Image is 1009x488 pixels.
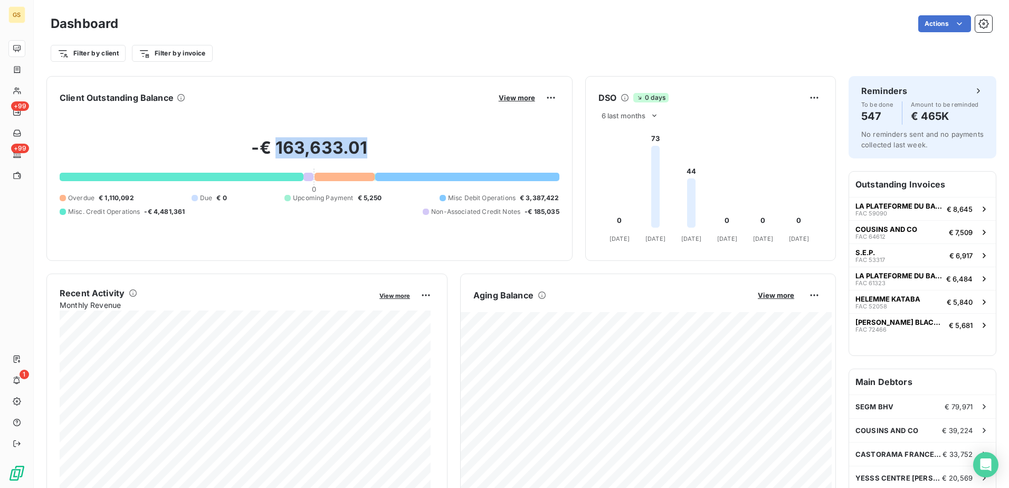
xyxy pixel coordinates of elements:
[68,207,140,217] span: Misc. Credit Operations
[849,197,996,220] button: LA PLATEFORME DU BATIMENT PDBFAC 59090€ 8,645
[849,172,996,197] h6: Outstanding Invoices
[598,91,616,104] h6: DSO
[789,235,809,242] tspan: [DATE]
[8,465,25,482] img: Logo LeanPay
[758,291,794,299] span: View more
[855,303,887,309] span: FAC 52058
[849,220,996,243] button: COUSINS AND COFAC 64612€ 7,509
[973,452,998,477] div: Open Intercom Messenger
[945,402,973,411] span: € 79,971
[855,426,918,435] span: COUSINS AND CO
[942,426,973,435] span: € 39,224
[448,193,516,203] span: Misc Debit Operations
[849,313,996,336] button: [PERSON_NAME] BLACK LIMITEDFAC 72466€ 5,681
[717,235,737,242] tspan: [DATE]
[431,207,520,217] span: Non-Associated Credit Notes
[855,233,886,240] span: FAC 64612
[946,275,973,283] span: € 6,484
[943,450,973,458] span: € 33,752
[645,235,665,242] tspan: [DATE]
[8,104,25,120] a: +99
[942,474,973,482] span: € 20,569
[911,101,979,108] span: Amount to be reminded
[947,205,973,213] span: € 8,645
[68,193,94,203] span: Overdue
[132,45,212,62] button: Filter by invoice
[753,235,773,242] tspan: [DATE]
[861,130,984,149] span: No reminders sent and no payments collected last week.
[849,243,996,267] button: S.E.P.FAC 53317€ 6,917
[376,290,413,300] button: View more
[949,251,973,260] span: € 6,917
[633,93,669,102] span: 0 days
[60,137,559,169] h2: -€ 163,633.01
[849,369,996,395] h6: Main Debtors
[499,93,535,102] span: View more
[11,101,29,111] span: +99
[855,225,917,233] span: COUSINS AND CO
[855,210,887,217] span: FAC 59090
[610,235,630,242] tspan: [DATE]
[855,326,887,333] span: FAC 72466
[200,193,212,203] span: Due
[855,248,875,257] span: S.E.P.
[911,108,979,125] h4: € 465K
[51,45,126,62] button: Filter by client
[496,93,538,102] button: View more
[20,370,29,379] span: 1
[525,207,559,217] span: -€ 185,035
[60,299,372,311] span: Monthly Revenue
[855,474,942,482] span: YESSS CENTRE [PERSON_NAME]
[358,193,382,203] span: € 5,250
[947,298,973,306] span: € 5,840
[51,14,118,33] h3: Dashboard
[855,402,893,411] span: SEGM BHV
[216,193,226,203] span: € 0
[602,111,646,120] span: 6 last months
[861,85,907,97] h6: Reminders
[849,290,996,313] button: HELEMME KATABAFAC 52058€ 5,840
[855,257,885,263] span: FAC 53317
[855,280,886,286] span: FAC 61323
[755,290,797,300] button: View more
[520,193,559,203] span: € 3,387,422
[949,228,973,237] span: € 7,509
[918,15,971,32] button: Actions
[861,101,893,108] span: To be done
[855,202,943,210] span: LA PLATEFORME DU BATIMENT PDB
[681,235,701,242] tspan: [DATE]
[11,144,29,153] span: +99
[144,207,185,217] span: -€ 4,481,361
[855,295,920,303] span: HELEMME KATABA
[473,289,534,302] h6: Aging Balance
[855,318,945,326] span: [PERSON_NAME] BLACK LIMITED
[849,267,996,290] button: LA PLATEFORME DU BATIMENT PDBFAC 61323€ 6,484
[60,91,174,104] h6: Client Outstanding Balance
[312,185,316,193] span: 0
[949,321,973,330] span: € 5,681
[861,108,893,125] h4: 547
[293,193,353,203] span: Upcoming Payment
[99,193,134,203] span: € 1,110,092
[60,287,125,299] h6: Recent Activity
[855,450,943,458] span: CASTORAMA FRANCE SAS
[8,146,25,163] a: +99
[855,271,942,280] span: LA PLATEFORME DU BATIMENT PDB
[8,6,25,23] div: GS
[379,292,410,299] span: View more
